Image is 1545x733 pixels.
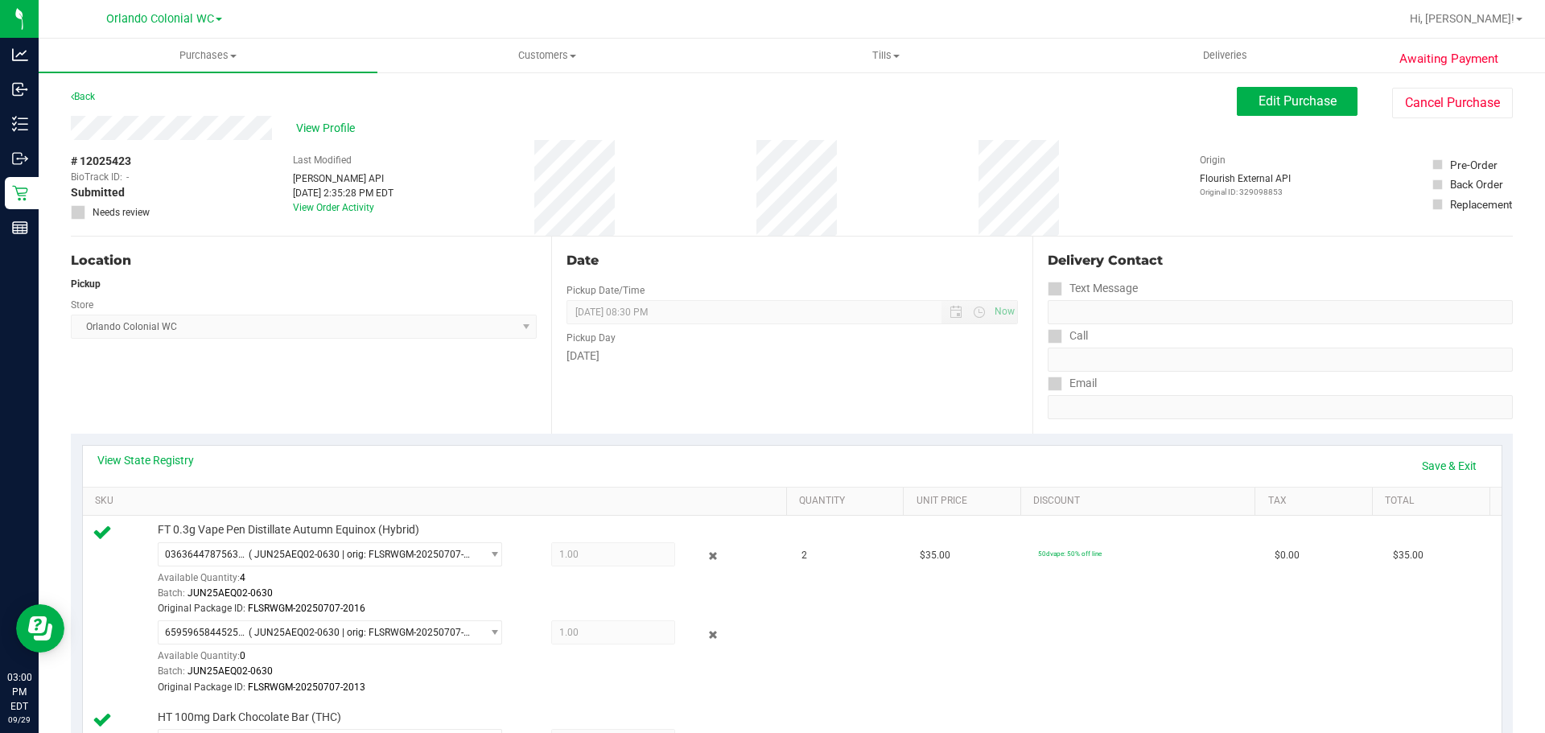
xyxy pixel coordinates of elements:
a: Purchases [39,39,377,72]
p: 03:00 PM EDT [7,670,31,714]
span: FLSRWGM-20250707-2016 [248,603,365,614]
a: Deliveries [1056,39,1395,72]
span: 2 [801,548,807,563]
inline-svg: Analytics [12,47,28,63]
div: Available Quantity: [158,644,520,676]
span: $35.00 [920,548,950,563]
span: $35.00 [1393,548,1423,563]
a: Tills [716,39,1055,72]
input: Format: (999) 999-9999 [1048,300,1513,324]
span: 4 [240,572,245,583]
span: Tills [717,48,1054,63]
span: Original Package ID: [158,682,245,693]
span: 0363644787563630 [165,549,249,560]
a: View State Registry [97,452,194,468]
span: 6595965844525202 [165,627,249,638]
div: Pre-Order [1450,157,1498,173]
span: Deliveries [1181,48,1269,63]
span: FT 0.3g Vape Pen Distillate Autumn Equinox (Hybrid) [158,522,419,537]
a: Back [71,91,95,102]
span: select [480,543,501,566]
inline-svg: Retail [12,185,28,201]
span: - [126,170,129,184]
a: Tax [1268,495,1366,508]
button: Cancel Purchase [1392,88,1513,118]
inline-svg: Outbound [12,150,28,167]
label: Pickup Day [566,331,616,345]
span: JUN25AEQ02-0630 [187,665,273,677]
span: 0 [240,650,245,661]
div: Flourish External API [1200,171,1291,198]
span: Hi, [PERSON_NAME]! [1410,12,1514,25]
div: [DATE] [566,348,1017,364]
div: Replacement [1450,196,1512,212]
a: Unit Price [917,495,1015,508]
a: View Order Activity [293,202,374,213]
a: Quantity [799,495,897,508]
a: Save & Exit [1411,452,1487,480]
label: Email [1048,372,1097,395]
a: Customers [377,39,716,72]
label: Origin [1200,153,1226,167]
inline-svg: Inbound [12,81,28,97]
div: Location [71,251,537,270]
label: Pickup Date/Time [566,283,645,298]
div: [DATE] 2:35:28 PM EDT [293,186,393,200]
label: Text Message [1048,277,1138,300]
button: Edit Purchase [1237,87,1358,116]
div: [PERSON_NAME] API [293,171,393,186]
span: HT 100mg Dark Chocolate Bar (THC) [158,710,341,725]
span: Edit Purchase [1259,93,1337,109]
span: ( JUN25AEQ02-0630 | orig: FLSRWGM-20250707-2016 ) [249,549,475,560]
span: Awaiting Payment [1399,50,1498,68]
span: Needs review [93,205,150,220]
div: Available Quantity: [158,566,520,598]
span: FLSRWGM-20250707-2013 [248,682,365,693]
strong: Pickup [71,278,101,290]
div: Back Order [1450,176,1503,192]
p: Original ID: 329098853 [1200,186,1291,198]
a: SKU [95,495,780,508]
div: Delivery Contact [1048,251,1513,270]
span: select [480,621,501,644]
span: Customers [378,48,715,63]
inline-svg: Inventory [12,116,28,132]
span: JUN25AEQ02-0630 [187,587,273,599]
span: ( JUN25AEQ02-0630 | orig: FLSRWGM-20250707-2013 ) [249,627,475,638]
span: BioTrack ID: [71,170,122,184]
a: Discount [1033,495,1249,508]
span: Original Package ID: [158,603,245,614]
span: # 12025423 [71,153,131,170]
iframe: Resource center [16,604,64,653]
div: Date [566,251,1017,270]
span: Batch: [158,587,185,599]
label: Store [71,298,93,312]
span: Orlando Colonial WC [106,12,214,26]
input: Format: (999) 999-9999 [1048,348,1513,372]
span: $0.00 [1275,548,1300,563]
span: View Profile [296,120,360,137]
inline-svg: Reports [12,220,28,236]
span: Purchases [39,48,377,63]
span: Submitted [71,184,125,201]
p: 09/29 [7,714,31,726]
a: Total [1385,495,1483,508]
span: Batch: [158,665,185,677]
label: Last Modified [293,153,352,167]
label: Call [1048,324,1088,348]
span: 50dvape: 50% off line [1038,550,1102,558]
